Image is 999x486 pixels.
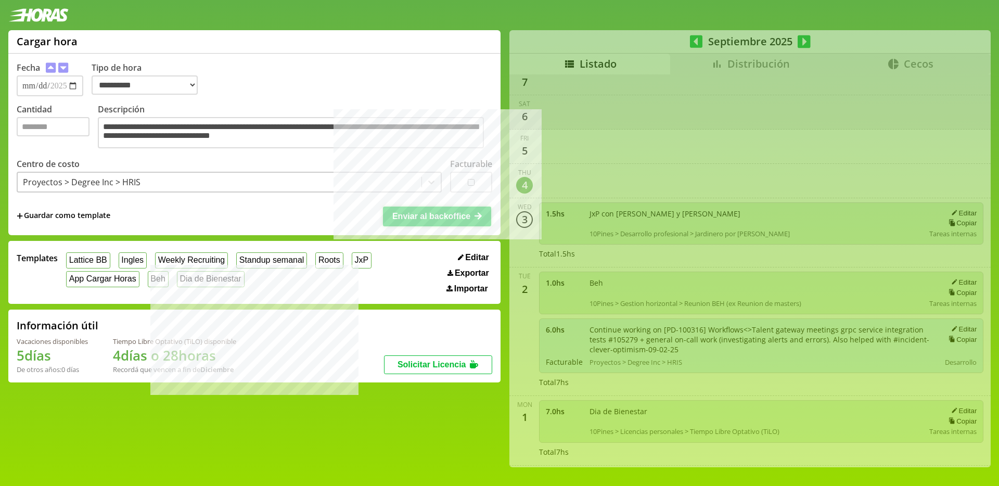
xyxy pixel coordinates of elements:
[8,8,69,22] img: logotipo
[17,210,23,222] span: +
[17,337,88,346] div: Vacaciones disponibles
[177,271,245,287] button: Dia de Bienestar
[383,207,491,226] button: Enviar al backoffice
[148,271,169,287] button: Beh
[200,365,234,374] b: Diciembre
[465,253,489,262] span: Editar
[17,104,98,151] label: Cantidad
[17,365,88,374] div: De otros años: 0 días
[17,252,58,264] span: Templates
[113,365,236,374] div: Recordá que vencen a fin de
[450,158,492,170] label: Facturable
[455,252,492,263] button: Editar
[17,158,80,170] label: Centro de costo
[92,62,206,96] label: Tipo de hora
[17,346,88,365] h1: 5 días
[398,360,466,369] span: Solicitar Licencia
[17,62,40,73] label: Fecha
[155,252,228,268] button: Weekly Recruiting
[98,117,484,148] textarea: Descripción
[119,252,147,268] button: Ingles
[17,34,78,48] h1: Cargar hora
[444,268,492,278] button: Exportar
[17,318,98,332] h2: Información útil
[113,337,236,346] div: Tiempo Libre Optativo (TiLO) disponible
[236,252,307,268] button: Standup semanal
[17,117,89,136] input: Cantidad
[315,252,343,268] button: Roots
[66,252,110,268] button: Lattice BB
[113,346,236,365] h1: 4 días o 28 horas
[392,212,470,221] span: Enviar al backoffice
[454,284,488,293] span: Importar
[455,268,489,278] span: Exportar
[384,355,492,374] button: Solicitar Licencia
[92,75,198,95] select: Tipo de hora
[23,176,140,188] div: Proyectos > Degree Inc > HRIS
[98,104,492,151] label: Descripción
[352,252,372,268] button: JxP
[66,271,139,287] button: App Cargar Horas
[17,210,110,222] span: +Guardar como template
